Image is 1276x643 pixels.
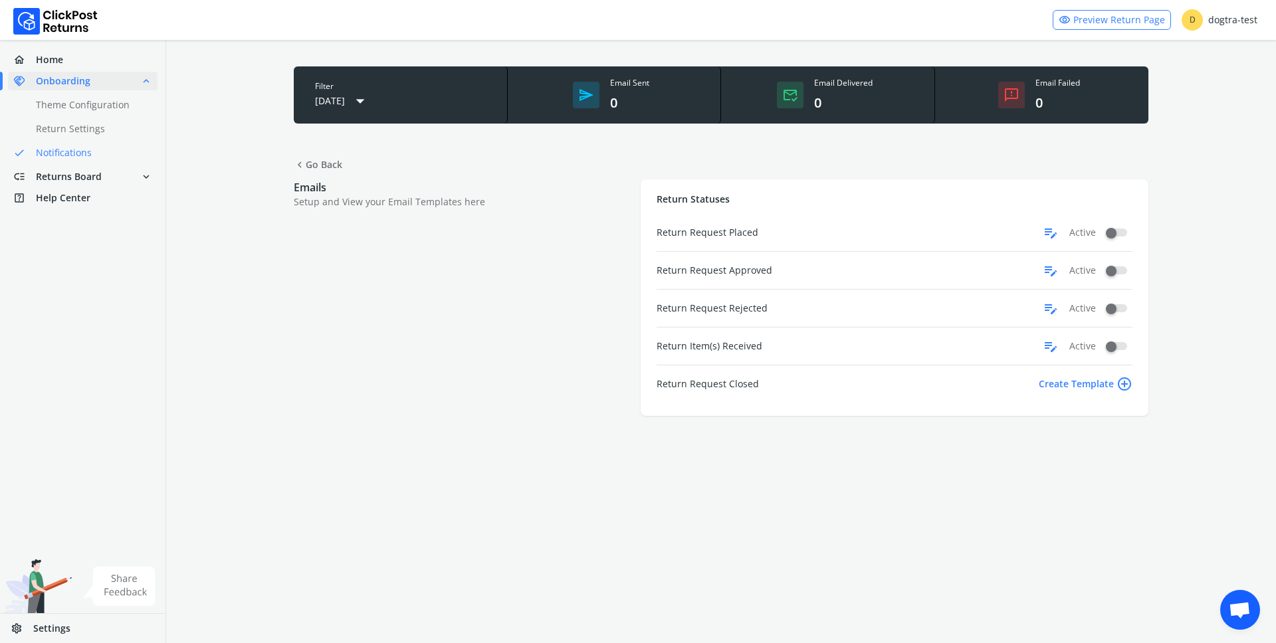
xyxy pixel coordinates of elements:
[1035,94,1080,112] div: 0
[1220,590,1260,630] div: Open chat
[1053,10,1171,30] a: visibilityPreview Return Page
[294,155,342,174] span: Go Back
[657,377,759,391] span: Return Request Closed
[13,189,36,207] span: help_center
[1116,373,1132,395] span: add_circle_outline
[657,339,762,353] span: Return Item(s) Received
[36,170,102,183] span: Returns Board
[13,167,36,186] span: low_priority
[13,50,36,69] span: home
[814,78,873,88] div: Email Delivered
[294,195,627,209] p: Setup and View your Email Templates here
[13,72,36,90] span: handshake
[83,567,156,606] img: share feedback
[657,193,1132,206] p: Return Statuses
[1035,78,1080,88] div: Email Failed
[140,72,152,90] span: expand_less
[1182,9,1257,31] div: dogtra-test
[1043,335,1059,357] span: edit_note
[304,89,496,113] button: [DATE]arrow_drop_down
[36,53,63,66] span: Home
[294,155,306,174] span: chevron_left
[8,189,158,207] a: help_centerHelp Center
[294,179,627,195] p: Emails
[140,167,152,186] span: expand_more
[13,8,98,35] img: Logo
[1043,260,1059,281] span: edit_note
[8,120,173,138] a: Return Settings
[657,264,772,277] span: Return Request Approved
[610,94,649,112] div: 0
[1059,11,1071,29] span: visibility
[1069,226,1096,239] span: Active
[304,81,496,92] div: Filter
[8,96,173,114] a: Theme Configuration
[1039,373,1132,395] span: Create Template
[657,302,768,315] span: Return Request Rejected
[11,619,33,638] span: settings
[1043,298,1059,319] span: edit_note
[36,191,90,205] span: Help Center
[1069,339,1096,353] span: Active
[13,143,25,162] span: done
[36,74,90,88] span: Onboarding
[657,226,758,239] span: Return Request Placed
[1069,302,1096,315] span: Active
[8,50,158,69] a: homeHome
[8,143,173,162] a: doneNotifications
[33,622,70,635] span: Settings
[1182,9,1203,31] span: D
[350,89,370,113] span: arrow_drop_down
[1043,222,1059,243] span: edit_note
[1069,264,1096,277] span: Active
[814,94,873,112] div: 0
[610,78,649,88] div: Email Sent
